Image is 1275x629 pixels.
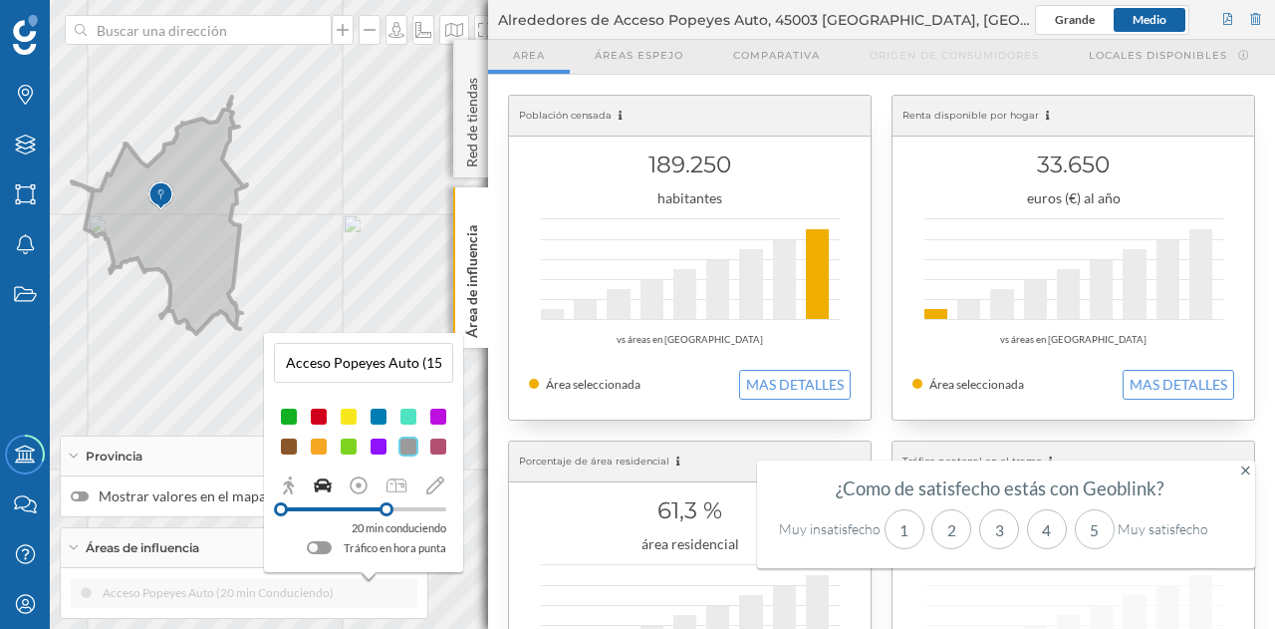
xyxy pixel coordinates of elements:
[513,48,545,63] span: Area
[929,377,1024,392] span: Área seleccionada
[892,96,1254,137] div: Renta disponible por hogar
[912,330,1234,350] div: vs áreas en [GEOGRAPHIC_DATA]
[13,15,38,55] img: Geoblink Logo
[771,478,1228,498] div: ¿Como de satisfecho estás con Geoblink?
[86,539,199,557] span: Áreas de influencia
[979,509,1019,549] div: 3
[931,509,971,549] div: 2
[40,14,111,32] span: Soporte
[1118,519,1227,539] div: Muy satisfecho
[529,146,851,183] h1: 189.250
[733,48,820,63] span: Comparativa
[1027,509,1067,549] div: 4
[885,509,924,549] div: 1
[1075,509,1115,549] div: 5
[1123,370,1234,400] button: MAS DETALLES
[529,188,851,208] div: habitantes
[344,538,446,558] label: Tráfico en hora punta
[71,486,417,506] label: Mostrar valores en el mapa
[1089,48,1227,63] span: Locales disponibles
[1133,12,1166,27] span: Medio
[912,188,1234,208] div: euros (€) al año
[595,48,683,63] span: Áreas espejo
[1055,12,1095,27] span: Grande
[912,146,1234,183] h1: 33.650
[739,370,851,400] button: MAS DETALLES
[870,48,1039,63] span: Origen de consumidores
[498,10,1035,30] span: Alrededores de Acceso Popeyes Auto, 45003 [GEOGRAPHIC_DATA], [GEOGRAPHIC_DATA], [GEOGRAPHIC_DATA]
[892,442,1254,482] div: Tráfico peatonal en el tramo
[546,377,640,392] span: Área seleccionada
[462,217,482,338] p: Área de influencia
[509,96,871,137] div: Población censada
[771,519,881,539] div: Muy insatisfecho
[148,176,173,216] img: Marker
[86,448,142,466] span: Provincia
[462,70,482,167] p: Red de tiendas
[529,534,851,554] div: área residencial
[529,330,851,350] div: vs áreas en [GEOGRAPHIC_DATA]
[509,442,871,482] div: Porcentaje de área residencial
[529,491,851,529] h1: 61,3 %
[352,518,446,538] p: 20 min conduciendo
